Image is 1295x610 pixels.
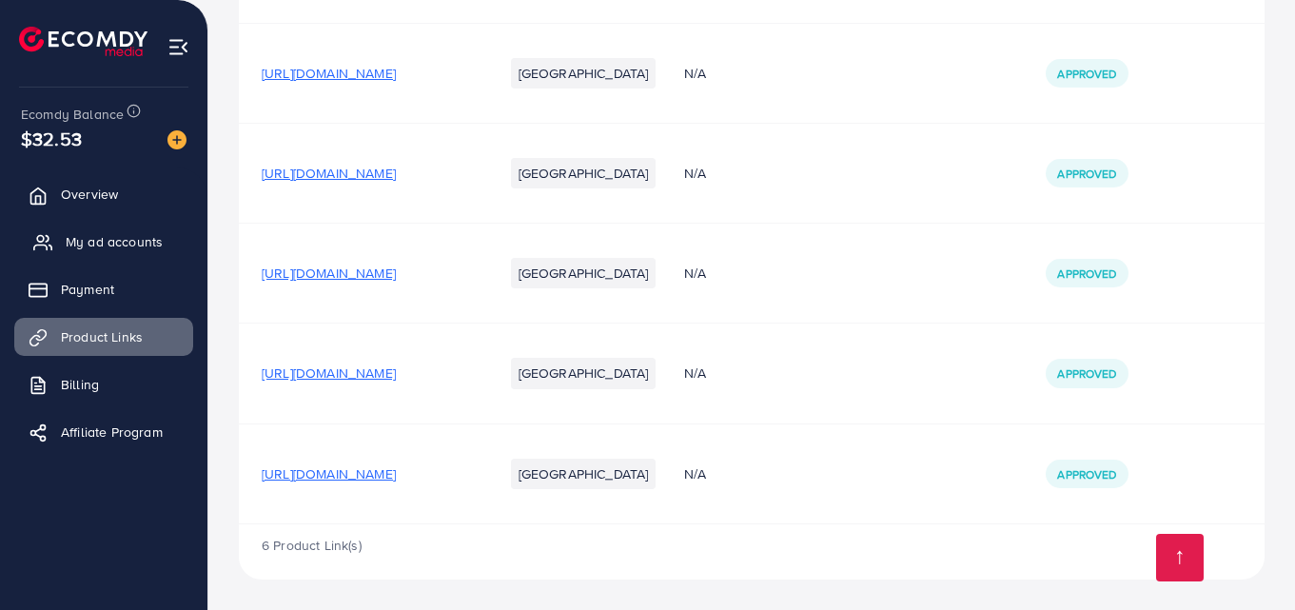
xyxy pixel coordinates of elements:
li: [GEOGRAPHIC_DATA] [511,58,657,89]
span: [URL][DOMAIN_NAME] [262,164,396,183]
span: 6 Product Link(s) [262,536,362,555]
a: Payment [14,270,193,308]
span: Approved [1057,266,1116,282]
span: Overview [61,185,118,204]
span: N/A [684,364,706,383]
li: [GEOGRAPHIC_DATA] [511,258,657,288]
a: Overview [14,175,193,213]
img: logo [19,27,147,56]
span: Product Links [61,327,143,346]
span: Affiliate Program [61,423,163,442]
span: Billing [61,375,99,394]
iframe: Chat [1214,524,1281,596]
span: Approved [1057,466,1116,482]
a: Product Links [14,318,193,356]
span: [URL][DOMAIN_NAME] [262,64,396,83]
span: N/A [684,164,706,183]
img: image [167,130,186,149]
span: Approved [1057,66,1116,82]
span: N/A [684,264,706,283]
li: [GEOGRAPHIC_DATA] [511,358,657,388]
span: Approved [1057,365,1116,382]
span: $32.53 [21,125,82,152]
span: Approved [1057,166,1116,182]
span: N/A [684,464,706,483]
a: Billing [14,365,193,403]
img: menu [167,36,189,58]
span: Payment [61,280,114,299]
span: [URL][DOMAIN_NAME] [262,264,396,283]
span: [URL][DOMAIN_NAME] [262,464,396,483]
span: My ad accounts [66,232,163,251]
span: Ecomdy Balance [21,105,124,124]
li: [GEOGRAPHIC_DATA] [511,158,657,188]
a: Affiliate Program [14,413,193,451]
a: My ad accounts [14,223,193,261]
span: N/A [684,64,706,83]
span: [URL][DOMAIN_NAME] [262,364,396,383]
li: [GEOGRAPHIC_DATA] [511,459,657,489]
